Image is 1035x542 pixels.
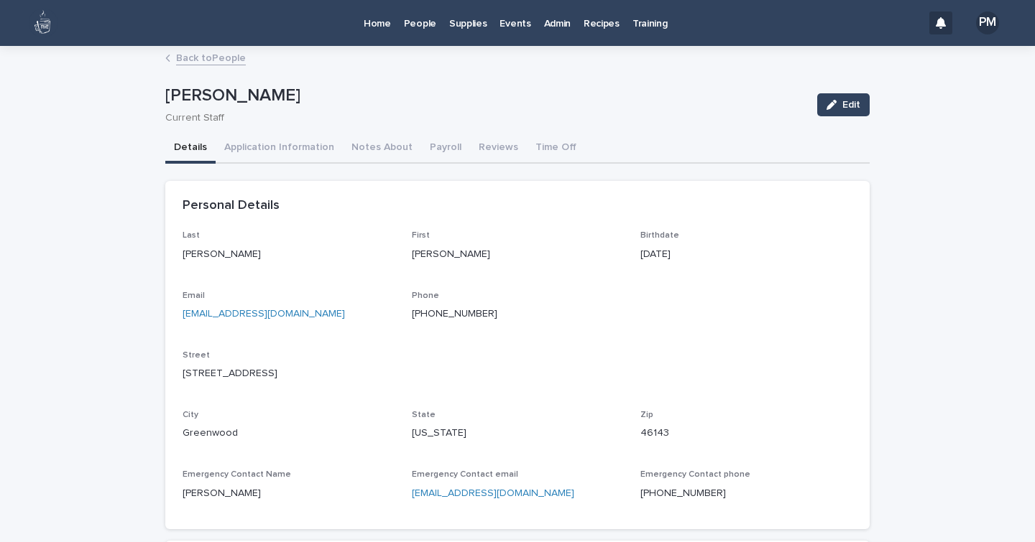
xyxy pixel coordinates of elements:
[470,134,527,164] button: Reviews
[412,231,430,240] span: First
[165,85,806,106] p: [PERSON_NAME]
[183,470,291,479] span: Emergency Contact Name
[165,112,800,124] p: Current Staff
[183,247,395,262] p: [PERSON_NAME]
[640,426,852,441] p: 46143
[412,247,624,262] p: [PERSON_NAME]
[640,411,653,419] span: Zip
[817,93,870,116] button: Edit
[412,309,497,319] a: [PHONE_NUMBER]
[640,470,750,479] span: Emergency Contact phone
[640,488,726,498] a: [PHONE_NUMBER]
[183,198,280,214] h2: Personal Details
[421,134,470,164] button: Payroll
[183,411,198,419] span: City
[412,470,518,479] span: Emergency Contact email
[343,134,421,164] button: Notes About
[183,426,395,441] p: Greenwood
[29,9,57,37] img: 80hjoBaRqlyywVK24fQd
[176,49,246,65] a: Back toPeople
[183,366,852,381] p: [STREET_ADDRESS]
[527,134,585,164] button: Time Off
[412,488,574,498] a: [EMAIL_ADDRESS][DOMAIN_NAME]
[412,411,436,419] span: State
[183,309,345,319] a: [EMAIL_ADDRESS][DOMAIN_NAME]
[183,291,205,300] span: Email
[412,291,439,300] span: Phone
[640,231,679,240] span: Birthdate
[640,247,852,262] p: [DATE]
[183,351,210,360] span: Street
[183,231,200,240] span: Last
[183,486,395,501] p: [PERSON_NAME]
[842,100,860,110] span: Edit
[216,134,343,164] button: Application Information
[412,426,624,441] p: [US_STATE]
[976,11,999,34] div: PM
[165,134,216,164] button: Details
